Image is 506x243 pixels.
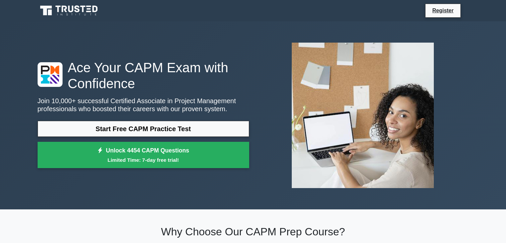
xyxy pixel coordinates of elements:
small: Limited Time: 7-day free trial! [46,156,241,164]
h1: Ace Your CAPM Exam with Confidence [38,60,249,92]
a: Register [428,6,457,15]
h2: Why Choose Our CAPM Prep Course? [38,225,469,238]
p: Join 10,000+ successful Certified Associate in Project Management professionals who boosted their... [38,97,249,113]
a: Start Free CAPM Practice Test [38,121,249,137]
a: Unlock 4454 CAPM QuestionsLimited Time: 7-day free trial! [38,142,249,168]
